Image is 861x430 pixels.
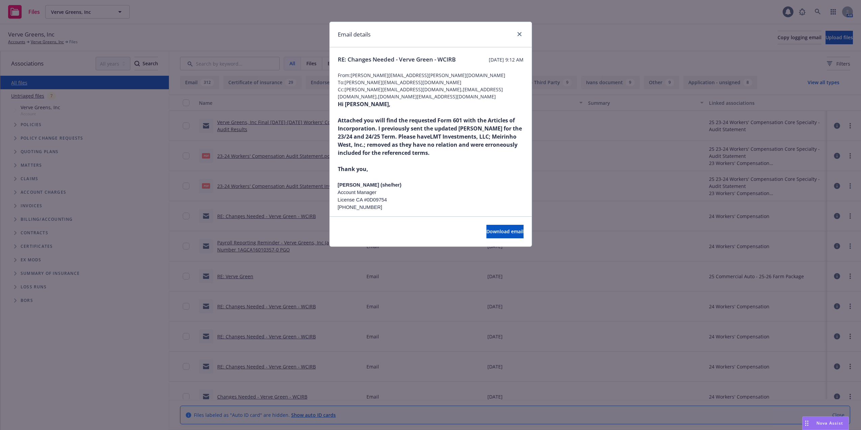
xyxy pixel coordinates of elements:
span: [DATE] 9:12 AM [489,56,524,63]
button: Nova Assist [802,416,849,430]
a: close [515,30,524,38]
p: [PERSON_NAME] (she/her) [338,181,524,189]
h1: Email details [338,30,371,39]
span: From: [PERSON_NAME][EMAIL_ADDRESS][PERSON_NAME][DOMAIN_NAME] [338,72,524,79]
span: RE: Changes Needed - Verve Green - WCIRB [338,55,456,64]
div: Drag to move [803,417,811,430]
span: Nova Assist [816,420,843,426]
button: Download email [486,225,524,238]
b: LMT Investments, LLC; Meirinho West, Inc.; removed as they have no relation and were erroneously ... [338,133,517,173]
p: License CA #0D09754 [338,196,524,204]
strong: Hi [PERSON_NAME], Attached you will find the requested Form 601 with the Articles of Incorporatio... [338,100,522,173]
p: [PHONE_NUMBER] [338,204,524,211]
p: Account Manager [338,189,524,196]
span: Cc: [PERSON_NAME][EMAIL_ADDRESS][DOMAIN_NAME],[EMAIL_ADDRESS][DOMAIN_NAME],[DOMAIN_NAME][EMAIL_AD... [338,86,524,100]
span: Download email [486,228,524,235]
span: To: [PERSON_NAME][EMAIL_ADDRESS][DOMAIN_NAME] [338,79,524,86]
